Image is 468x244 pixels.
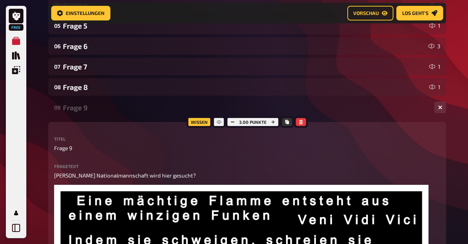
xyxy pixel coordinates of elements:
span: Free [10,25,23,30]
span: Einstellungen [66,11,105,16]
div: 06 [54,43,60,49]
div: Frage 6 [63,42,426,50]
label: Fragetext [54,164,440,168]
div: 1 [429,2,440,8]
button: Kopieren [282,118,292,126]
span: Frage 9 [54,144,72,152]
div: 3.00 Punkte [226,116,280,128]
div: 3 [429,43,440,49]
div: 08 [54,84,60,90]
button: Los geht's [396,6,443,20]
div: 09 [54,104,60,111]
span: Vorschau [353,11,379,16]
a: Meine Quizze [9,34,23,48]
span: [PERSON_NAME] Nationalmannschaft wird hier gesucht? [54,172,196,179]
a: Einblendungen [9,63,23,77]
div: 05 [54,22,60,29]
div: Frage 5 [63,22,426,30]
div: Frage 4 [63,1,426,9]
div: 04 [54,2,60,8]
label: Titel [54,137,440,141]
span: Los geht's [402,11,429,16]
div: 1 [429,23,440,28]
div: Frage 7 [63,62,426,71]
div: 07 [54,63,60,70]
div: 1 [429,84,440,90]
button: Vorschau [347,6,393,20]
div: 1 [429,64,440,69]
div: Frage 8 [63,83,426,91]
a: Profil [9,206,23,220]
div: Frage 9 [63,103,429,112]
div: Wissen [186,116,212,128]
a: Quiz Sammlung [9,48,23,63]
button: Einstellungen [51,6,110,20]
